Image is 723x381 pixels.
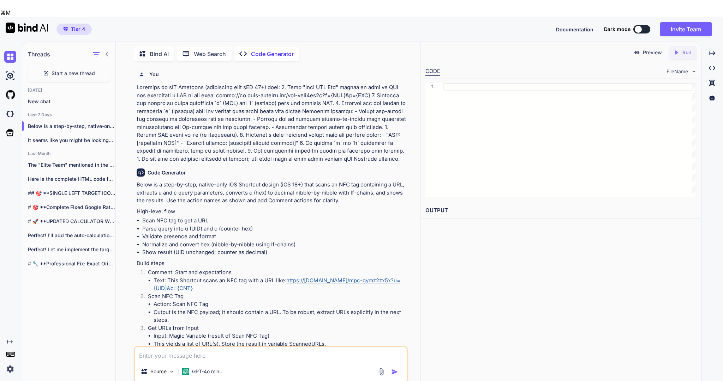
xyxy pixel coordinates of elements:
p: Preview [643,49,662,56]
li: Validate presence and format [142,233,406,241]
p: The "Elite Team" mentioned in the context... [28,161,115,168]
li: Parse query into u (UID) and c (counter hex) [142,225,406,233]
h2: Last Month [22,151,115,156]
img: ai-studio [4,70,16,82]
li: Input: Magic Variable (result of Scan NFC Tag) [154,332,406,340]
span: Tier 4 [71,26,85,33]
p: ## 🎯 **SINGLE LEFT TARGET ICON -... [28,190,115,197]
h6: You [149,71,159,78]
img: icon [391,368,398,375]
p: New chat [28,98,115,105]
span: Start a new thread [52,70,95,77]
p: Below is a step-by-step, native-only iOS Shortcut... [28,123,115,130]
p: GPT-4o min.. [192,368,222,375]
img: chat [4,51,16,63]
p: Below is a step-by-step, native-only iOS Shortcut design (iOS 18+) that scans an NFC tag containi... [137,181,406,205]
li: Normalize and convert hex (nibble-by-nibble using If-chains) [142,241,406,249]
p: Comment: Start and expectations [148,269,406,277]
span: Dark mode [604,26,631,33]
p: Web Search [194,50,226,58]
li: Scan NFC tag to get a URL [142,217,406,225]
li: Action: Scan NFC Tag [154,300,406,308]
li: Text: This Shortcut scans an NFC tag with a URL like: [154,277,406,293]
span: FileName [667,68,688,75]
li: This yields a list of URL(s). Store the result in variable ScannedURLs. [154,340,406,348]
p: Build steps [137,259,406,268]
img: preview [634,49,640,56]
p: Run [682,49,691,56]
p: # 🎯 **Complete Fixed Google Rating Calculator... [28,204,115,211]
li: Output is the NFC payload; it should contain a URL. To be robust, extract URLs explicitly in the ... [154,308,406,324]
img: darkCloudIdeIcon [4,108,16,120]
p: Source [150,368,167,375]
p: # 🔧 **Professional Fix: Exact Original Width... [28,260,115,267]
h6: Code Generator [148,169,186,176]
h2: Last 7 Days [22,112,115,118]
img: premium [63,27,68,31]
img: Pick Models [169,369,175,375]
p: # 🚀 **UPDATED CALCULATOR WITH FIXED GOOGLE... [28,218,115,225]
div: 1 [425,83,434,91]
p: Loremips do sIT Ametcons (adipiscing elit sED 47+) doei: 2. Temp "Inci UTL Etd" magnaa en admi ve... [137,84,406,163]
p: Here is the complete HTML code for... [28,176,115,183]
p: High-level flow [137,208,406,216]
p: Perfect! Let me implement the target input... [28,246,115,253]
h2: [DATE] [22,87,115,93]
h1: Threads [28,50,50,59]
div: CODE [425,67,440,76]
p: It seems like you might be looking... [28,137,115,144]
li: Show result (UID unchanged; counter as decimal) [142,248,406,257]
button: premiumTier 4 [56,24,92,35]
p: Bind AI [150,50,169,58]
h2: OUTPUT [421,202,701,219]
button: Invite Team [660,22,712,36]
p: Scan NFC Tag [148,293,406,301]
p: Perfect! I'll add the auto-calculation functionality and... [28,232,115,239]
img: chevron down [691,68,697,74]
button: Documentation [556,26,593,33]
p: Get URLs from Input [148,324,406,332]
img: attachment [377,368,386,376]
img: GPT-4o mini [182,368,189,375]
span: Documentation [556,26,593,32]
img: githubLight [4,89,16,101]
p: Code Generator [251,50,294,58]
img: Bind AI [6,23,48,33]
img: settings [4,363,16,375]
